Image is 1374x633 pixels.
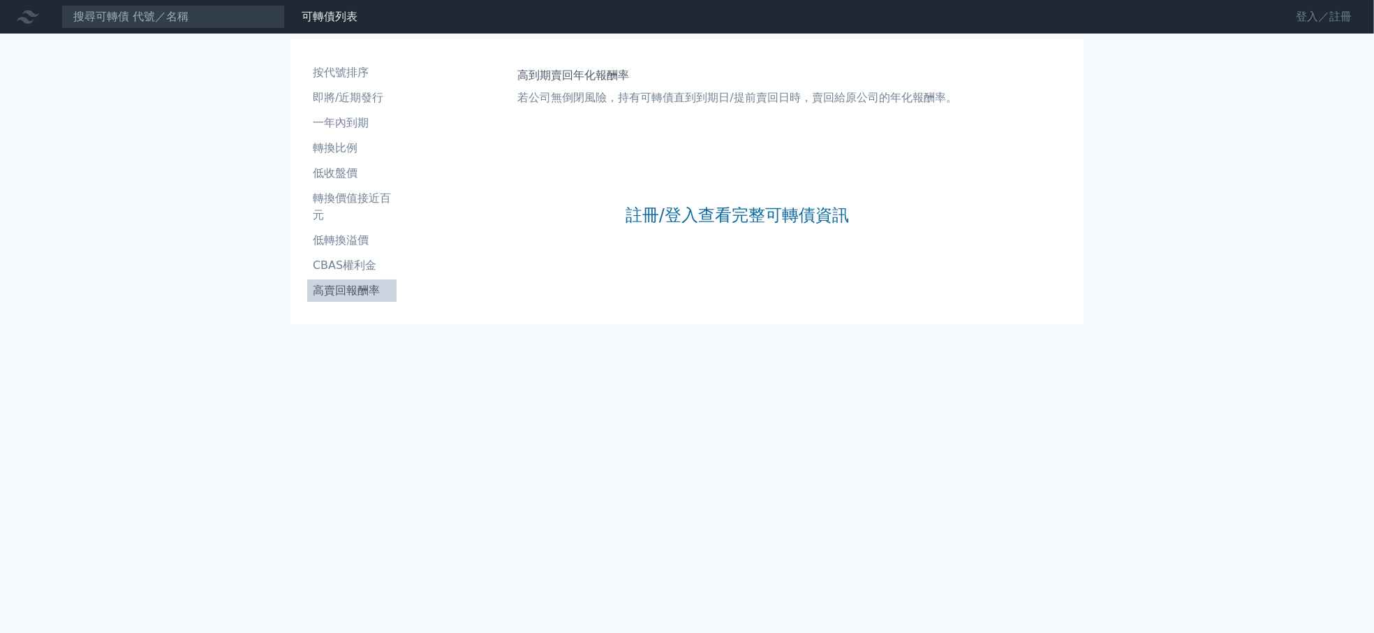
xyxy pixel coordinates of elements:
[626,204,849,226] a: 註冊/登入查看完整可轉債資訊
[307,61,397,84] a: 按代號排序
[307,162,397,184] a: 低收盤價
[307,254,397,277] a: CBAS權利金
[307,140,397,157] li: 轉換比例
[307,87,397,109] a: 即將/近期發行
[517,67,956,84] h1: 高到期賣回年化報酬率
[307,187,397,226] a: 轉換價值接近百元
[307,232,397,249] li: 低轉換溢價
[517,89,956,106] p: 若公司無倒閉風險，持有可轉債直到到期日/提前賣回日時，賣回給原公司的年化報酬率。
[307,257,397,274] li: CBAS權利金
[307,165,397,182] li: 低收盤價
[1285,6,1363,28] a: 登入／註冊
[307,64,397,81] li: 按代號排序
[61,5,285,29] input: 搜尋可轉債 代號／名稱
[307,89,397,106] li: 即將/近期發行
[307,112,397,134] a: 一年內到期
[307,229,397,252] a: 低轉換溢價
[307,190,397,224] li: 轉換價值接近百元
[307,115,397,131] li: 一年內到期
[307,282,397,299] li: 高賣回報酬率
[307,279,397,302] a: 高賣回報酬率
[307,137,397,159] a: 轉換比例
[302,10,357,23] a: 可轉債列表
